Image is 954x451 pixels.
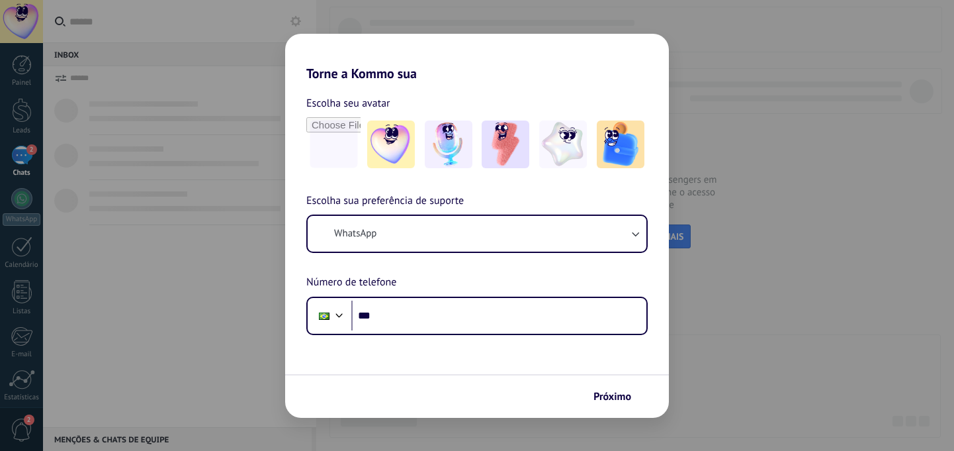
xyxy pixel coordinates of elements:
[482,121,529,168] img: -3.jpeg
[306,274,396,291] span: Número de telefone
[285,34,669,81] h2: Torne a Kommo sua
[306,193,464,210] span: Escolha sua preferência de suporte
[597,121,644,168] img: -5.jpeg
[308,216,646,252] button: WhatsApp
[367,121,415,168] img: -1.jpeg
[587,385,649,408] button: Próximo
[334,227,376,240] span: WhatsApp
[539,121,587,168] img: -4.jpeg
[312,302,337,330] div: Brazil: + 55
[306,95,390,112] span: Escolha seu avatar
[593,392,631,401] span: Próximo
[425,121,472,168] img: -2.jpeg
